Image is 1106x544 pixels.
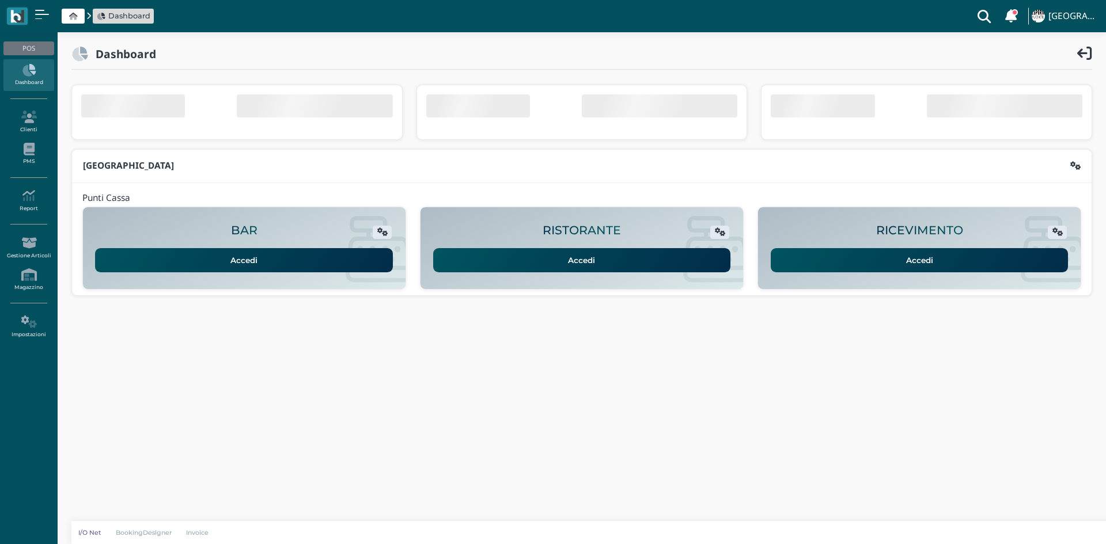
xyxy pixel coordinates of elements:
a: Clienti [3,106,54,138]
h4: [GEOGRAPHIC_DATA] [1048,12,1099,21]
a: Accedi [771,248,1069,272]
a: Dashboard [3,59,54,91]
a: Gestione Articoli [3,232,54,264]
a: Accedi [433,248,731,272]
img: logo [10,10,24,23]
h2: Dashboard [88,48,156,60]
b: [GEOGRAPHIC_DATA] [83,159,174,172]
a: Accedi [95,248,393,272]
h2: RISTORANTE [543,224,621,237]
a: Magazzino [3,264,54,295]
a: Report [3,185,54,216]
span: Dashboard [108,10,150,21]
h2: BAR [231,224,257,237]
a: Dashboard [97,10,150,21]
h2: RICEVIMENTO [876,224,963,237]
div: POS [3,41,54,55]
a: ... [GEOGRAPHIC_DATA] [1030,2,1099,30]
h4: Punti Cassa [82,193,130,203]
iframe: Help widget launcher [1024,508,1096,534]
a: Impostazioni [3,311,54,343]
img: ... [1032,10,1044,22]
a: PMS [3,138,54,170]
